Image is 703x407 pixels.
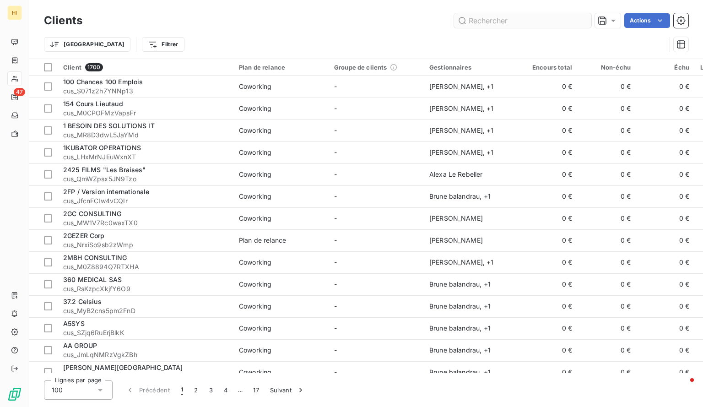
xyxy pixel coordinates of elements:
[52,385,63,395] span: 100
[239,82,271,91] div: Coworking
[519,273,578,295] td: 0 €
[334,148,337,156] span: -
[63,174,228,184] span: cus_QmWZpsx5JN9Tzo
[519,163,578,185] td: 0 €
[334,104,337,112] span: -
[578,163,636,185] td: 0 €
[578,207,636,229] td: 0 €
[63,109,228,118] span: cus_M0CPOFMzVapsFr
[519,339,578,361] td: 0 €
[63,342,97,349] span: AA GROUP
[519,251,578,273] td: 0 €
[239,148,271,157] div: Coworking
[334,302,337,310] span: -
[429,302,514,311] div: Brune balandrau , + 1
[63,306,228,315] span: cus_MyB2cns5pm2FnD
[636,295,695,317] td: 0 €
[578,273,636,295] td: 0 €
[63,87,228,96] span: cus_S071z2h7YNNp13
[63,254,127,261] span: 2MBH CONSULTING
[189,380,203,400] button: 2
[636,317,695,339] td: 0 €
[63,284,228,293] span: cus_RsKzpcXkjfY6O9
[519,229,578,251] td: 0 €
[44,37,130,52] button: [GEOGRAPHIC_DATA]
[239,236,286,245] div: Plan de relance
[429,280,514,289] div: Brune balandrau , + 1
[239,192,271,201] div: Coworking
[239,64,323,71] div: Plan de relance
[578,339,636,361] td: 0 €
[239,258,271,267] div: Coworking
[429,236,483,244] span: [PERSON_NAME]
[636,163,695,185] td: 0 €
[175,380,189,400] button: 1
[519,295,578,317] td: 0 €
[63,328,228,337] span: cus_SZjq6RuErjBlkK
[63,276,122,283] span: 360 MEDICAL SAS
[429,126,514,135] div: [PERSON_NAME] , + 1
[636,251,695,273] td: 0 €
[519,361,578,383] td: 0 €
[181,385,183,395] span: 1
[636,185,695,207] td: 0 €
[204,380,218,400] button: 3
[239,126,271,135] div: Coworking
[636,119,695,141] td: 0 €
[429,82,514,91] div: [PERSON_NAME] , + 1
[672,376,694,398] iframe: Intercom live chat
[578,317,636,339] td: 0 €
[334,236,337,244] span: -
[578,361,636,383] td: 0 €
[429,258,514,267] div: [PERSON_NAME] , + 1
[636,339,695,361] td: 0 €
[239,324,271,333] div: Coworking
[239,368,271,377] div: Coworking
[519,98,578,119] td: 0 €
[429,368,514,377] div: Brune balandrau , + 1
[248,380,265,400] button: 17
[63,64,81,71] span: Client
[334,368,337,376] span: -
[63,218,228,228] span: cus_MW1V7Rc0waxTX0
[519,185,578,207] td: 0 €
[63,196,228,206] span: cus_JfcnFCIw4vCQIr
[63,350,228,359] span: cus_JmLqNMRzVgkZBh
[429,170,483,178] span: Alexa Le Rebeller
[578,119,636,141] td: 0 €
[429,104,514,113] div: [PERSON_NAME] , + 1
[239,170,271,179] div: Coworking
[429,214,483,222] span: [PERSON_NAME]
[429,192,514,201] div: Brune balandrau , + 1
[519,207,578,229] td: 0 €
[63,364,183,371] span: [PERSON_NAME][GEOGRAPHIC_DATA]
[636,141,695,163] td: 0 €
[239,214,271,223] div: Coworking
[63,166,146,174] span: 2425 FILMS "Les Braises"
[334,346,337,354] span: -
[578,229,636,251] td: 0 €
[63,100,123,108] span: 154 Cours Lieutaud
[519,119,578,141] td: 0 €
[63,320,85,327] span: A5SYS
[63,262,228,271] span: cus_M0Z8894Q7RTXHA
[334,324,337,332] span: -
[63,130,228,140] span: cus_MR8D3dwL5JaYMd
[578,141,636,163] td: 0 €
[334,214,337,222] span: -
[218,380,233,400] button: 4
[519,317,578,339] td: 0 €
[636,76,695,98] td: 0 €
[429,64,514,71] div: Gestionnaires
[525,64,572,71] div: Encours total
[85,63,103,71] span: 1700
[519,76,578,98] td: 0 €
[120,380,175,400] button: Précédent
[63,78,143,86] span: 100 Chances 100 Emplois
[334,126,337,134] span: -
[63,210,121,217] span: 2GC CONSULTING
[44,12,82,29] h3: Clients
[642,64,689,71] div: Échu
[63,152,228,162] span: cus_LHxMrNJEuWxnXT
[7,387,22,402] img: Logo LeanPay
